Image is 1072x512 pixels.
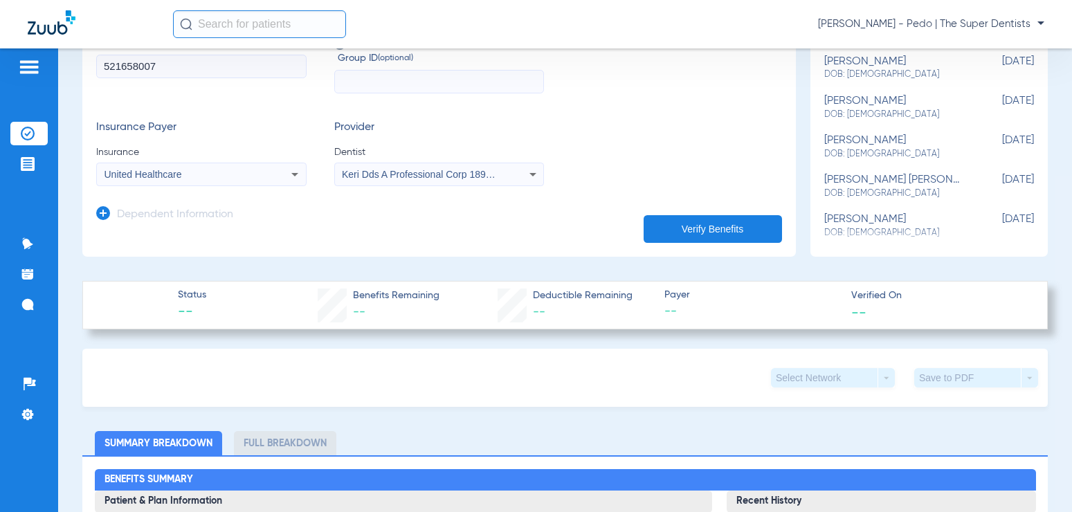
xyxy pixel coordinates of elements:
[824,68,965,81] span: DOB: [DEMOGRAPHIC_DATA]
[824,95,965,120] div: [PERSON_NAME]
[824,213,965,239] div: [PERSON_NAME]
[173,10,346,38] input: Search for patients
[28,10,75,35] img: Zuub Logo
[334,121,545,135] h3: Provider
[965,95,1034,120] span: [DATE]
[353,289,439,303] span: Benefits Remaining
[824,227,965,239] span: DOB: [DEMOGRAPHIC_DATA]
[644,215,782,243] button: Verify Benefits
[95,431,222,455] li: Summary Breakdown
[533,289,633,303] span: Deductible Remaining
[965,213,1034,239] span: [DATE]
[342,169,523,180] span: Keri Dds A Professional Corp 1891030730
[96,55,307,78] input: Member ID
[234,431,336,455] li: Full Breakdown
[96,145,307,159] span: Insurance
[824,188,965,200] span: DOB: [DEMOGRAPHIC_DATA]
[105,169,182,180] span: United Healthcare
[824,55,965,81] div: [PERSON_NAME]
[851,304,866,319] span: --
[965,174,1034,199] span: [DATE]
[824,109,965,121] span: DOB: [DEMOGRAPHIC_DATA]
[851,289,1026,303] span: Verified On
[96,121,307,135] h3: Insurance Payer
[824,148,965,161] span: DOB: [DEMOGRAPHIC_DATA]
[96,37,307,94] label: Member ID
[664,288,839,302] span: Payer
[178,303,206,322] span: --
[1003,446,1072,512] iframe: Chat Widget
[117,208,233,222] h3: Dependent Information
[338,51,545,66] span: Group ID
[824,174,965,199] div: [PERSON_NAME] [PERSON_NAME]
[965,134,1034,160] span: [DATE]
[818,17,1044,31] span: [PERSON_NAME] - Pedo | The Super Dentists
[664,303,839,320] span: --
[533,306,545,318] span: --
[18,59,40,75] img: hamburger-icon
[824,134,965,160] div: [PERSON_NAME]
[334,145,545,159] span: Dentist
[378,51,413,66] small: (optional)
[965,55,1034,81] span: [DATE]
[95,469,1036,491] h2: Benefits Summary
[353,306,365,318] span: --
[180,18,192,30] img: Search Icon
[178,288,206,302] span: Status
